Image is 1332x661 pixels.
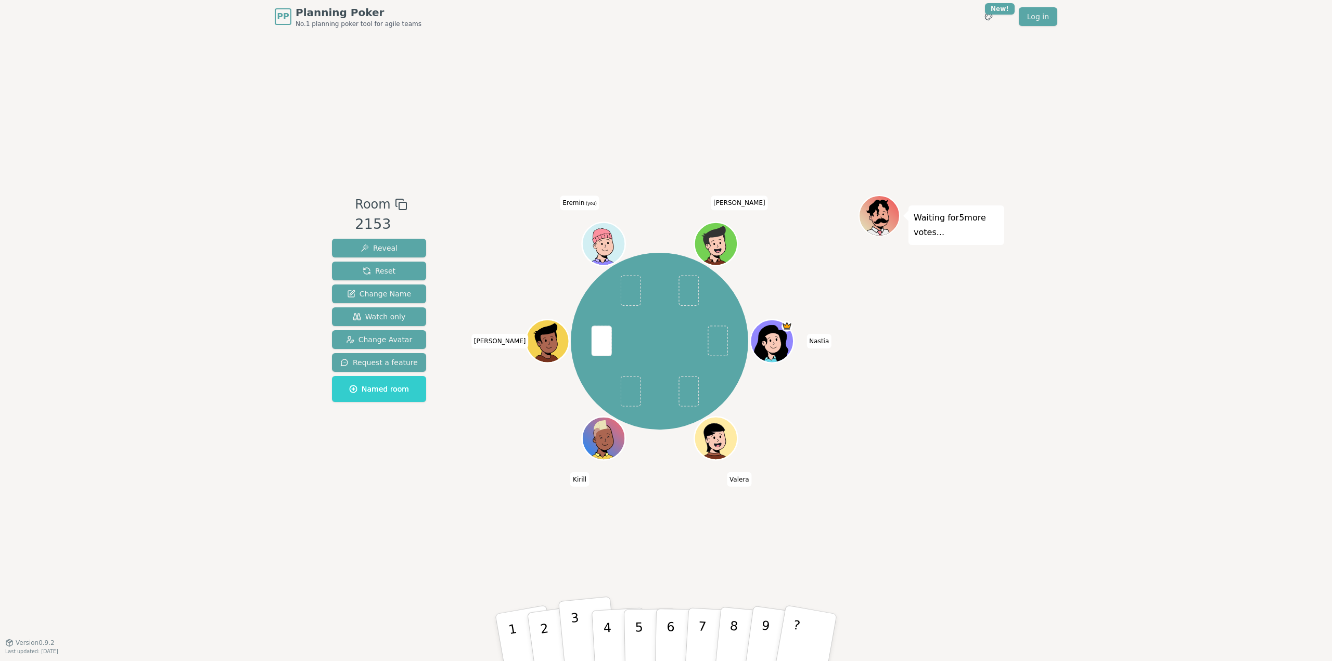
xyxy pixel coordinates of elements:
[332,307,426,326] button: Watch only
[332,353,426,372] button: Request a feature
[584,201,597,206] span: (you)
[353,312,406,322] span: Watch only
[296,5,421,20] span: Planning Poker
[583,224,624,264] button: Click to change your avatar
[914,211,999,240] p: Waiting for 5 more votes...
[806,334,831,348] span: Click to change your name
[277,10,289,23] span: PP
[355,195,390,214] span: Room
[332,330,426,349] button: Change Avatar
[5,639,55,647] button: Version0.9.2
[363,266,395,276] span: Reset
[332,376,426,402] button: Named room
[1019,7,1057,26] a: Log in
[332,284,426,303] button: Change Name
[711,196,768,210] span: Click to change your name
[5,649,58,654] span: Last updated: [DATE]
[349,384,409,394] span: Named room
[16,639,55,647] span: Version 0.9.2
[979,7,998,26] button: New!
[471,334,529,348] span: Click to change your name
[275,5,421,28] a: PPPlanning PokerNo.1 planning poker tool for agile teams
[727,472,752,486] span: Click to change your name
[332,262,426,280] button: Reset
[355,214,407,235] div: 2153
[347,289,411,299] span: Change Name
[985,3,1015,15] div: New!
[361,243,398,253] span: Reveal
[560,196,599,210] span: Click to change your name
[346,334,413,345] span: Change Avatar
[340,357,418,368] span: Request a feature
[332,239,426,257] button: Reveal
[782,321,792,332] span: Nastia is the host
[570,472,589,486] span: Click to change your name
[296,20,421,28] span: No.1 planning poker tool for agile teams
